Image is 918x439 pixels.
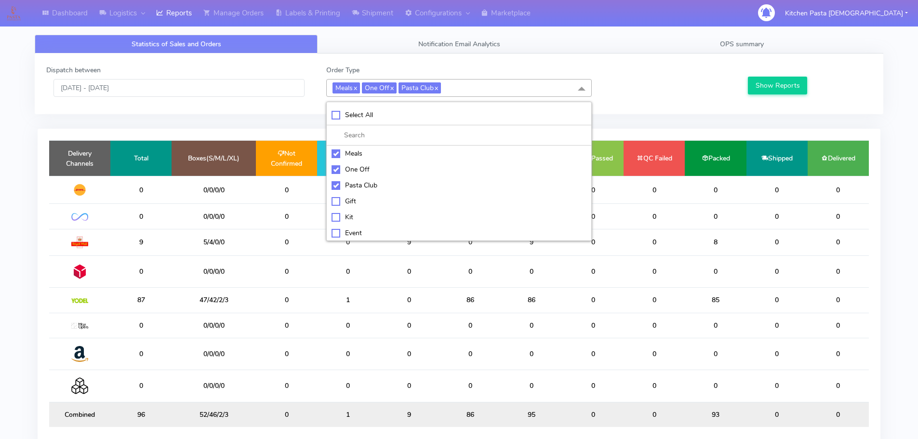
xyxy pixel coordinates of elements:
[562,402,624,427] td: 0
[778,3,915,23] button: Kitchen Pasta [DEMOGRAPHIC_DATA]
[746,313,808,338] td: 0
[389,82,394,93] a: x
[685,370,746,402] td: 0
[501,370,562,402] td: 0
[332,212,586,222] div: Kit
[332,164,586,174] div: One Off
[71,184,88,196] img: DHL
[378,402,439,427] td: 9
[685,176,746,204] td: 0
[624,313,685,338] td: 0
[332,110,586,120] div: Select All
[746,338,808,370] td: 0
[378,338,439,370] td: 0
[256,370,317,402] td: 0
[110,204,172,229] td: 0
[110,338,172,370] td: 0
[624,255,685,287] td: 0
[256,229,317,255] td: 0
[110,402,172,427] td: 96
[808,338,869,370] td: 0
[501,288,562,313] td: 86
[440,338,501,370] td: 0
[685,229,746,255] td: 8
[172,313,256,338] td: 0/0/0/0
[434,82,438,93] a: x
[317,255,378,287] td: 0
[71,213,88,221] img: OnFleet
[562,141,624,176] td: QC Passed
[624,141,685,176] td: QC Failed
[562,229,624,255] td: 0
[53,79,305,97] input: Pick the Daterange
[440,288,501,313] td: 86
[172,338,256,370] td: 0/0/0/0
[172,141,256,176] td: Boxes(S/M/L/XL)
[501,313,562,338] td: 0
[332,148,586,159] div: Meals
[378,288,439,313] td: 0
[808,229,869,255] td: 0
[71,298,88,303] img: Yodel
[624,204,685,229] td: 0
[418,40,500,49] span: Notification Email Analytics
[501,402,562,427] td: 95
[172,204,256,229] td: 0/0/0/0
[808,313,869,338] td: 0
[172,229,256,255] td: 5/4/0/0
[685,255,746,287] td: 0
[562,370,624,402] td: 0
[317,313,378,338] td: 0
[562,204,624,229] td: 0
[256,176,317,204] td: 0
[332,228,586,238] div: Event
[110,313,172,338] td: 0
[624,229,685,255] td: 0
[746,288,808,313] td: 0
[317,370,378,402] td: 0
[49,402,110,427] td: Combined
[378,370,439,402] td: 0
[378,313,439,338] td: 0
[333,82,360,93] span: Meals
[256,141,317,176] td: Not Confirmed
[110,141,172,176] td: Total
[317,229,378,255] td: 0
[46,65,101,75] label: Dispatch between
[685,338,746,370] td: 0
[256,338,317,370] td: 0
[808,402,869,427] td: 0
[71,323,88,330] img: MaxOptra
[71,346,88,362] img: Amazon
[110,288,172,313] td: 87
[172,255,256,287] td: 0/0/0/0
[746,370,808,402] td: 0
[808,204,869,229] td: 0
[562,176,624,204] td: 0
[808,288,869,313] td: 0
[362,82,397,93] span: One Off
[562,255,624,287] td: 0
[748,77,807,94] button: Show Reports
[685,313,746,338] td: 0
[624,370,685,402] td: 0
[172,402,256,427] td: 52/46/2/3
[317,176,378,204] td: 0
[378,229,439,255] td: 9
[317,141,378,176] td: Confirmed
[256,402,317,427] td: 0
[172,370,256,402] td: 0/0/0/0
[562,313,624,338] td: 0
[746,141,808,176] td: Shipped
[624,176,685,204] td: 0
[746,229,808,255] td: 0
[399,82,441,93] span: Pasta Club
[501,255,562,287] td: 0
[685,141,746,176] td: Packed
[440,402,501,427] td: 86
[440,255,501,287] td: 0
[624,402,685,427] td: 0
[110,229,172,255] td: 9
[562,338,624,370] td: 0
[501,338,562,370] td: 0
